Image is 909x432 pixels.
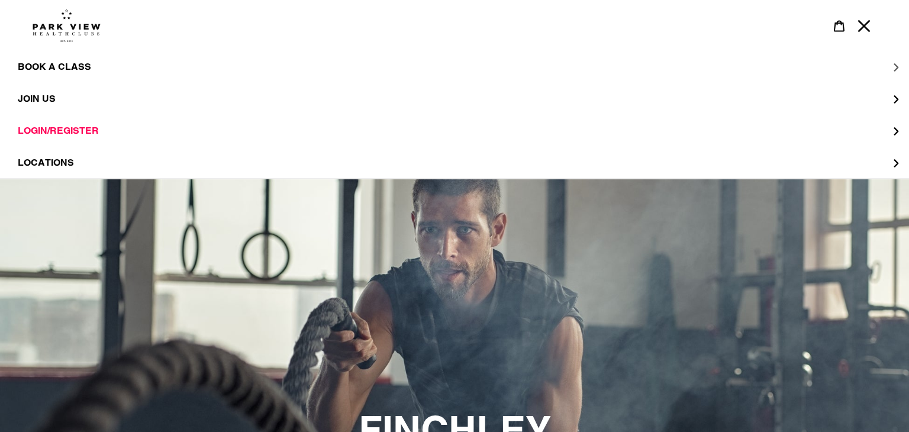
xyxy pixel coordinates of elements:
[33,9,101,42] img: Park view health clubs is a gym near you.
[852,13,876,38] button: Menu
[18,157,74,168] span: LOCATIONS
[18,61,91,73] span: BOOK A CLASS
[18,125,99,137] span: LOGIN/REGISTER
[18,93,56,105] span: JOIN US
